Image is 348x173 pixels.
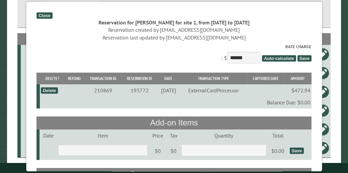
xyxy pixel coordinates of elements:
div: 59 [23,88,38,95]
td: Total [267,129,289,142]
th: Date [157,73,180,84]
div: Reservation last updated by [EMAIL_ADDRESS][DOMAIN_NAME] [37,34,311,41]
th: Add-on Items [37,116,311,129]
td: [DATE] [157,84,180,96]
th: Site [21,33,39,45]
td: 210869 [84,84,122,96]
th: Reservation ID [122,73,157,84]
div: Reservation for [PERSON_NAME] for site 1, from [DATE] to [DATE] [37,19,311,26]
th: Delete? [40,73,65,84]
div: 50 [23,51,38,58]
td: $0 [149,142,167,160]
td: $0 [166,142,180,160]
label: Rate Charge [37,44,311,50]
span: Save [297,55,311,62]
td: Item [57,129,149,142]
td: Balance Due: $0.00 [40,96,311,108]
td: ExternalCardProcessor [180,84,248,96]
td: 193772 [122,84,157,96]
th: Transaction Type [180,73,248,84]
th: Refund [65,73,84,84]
div: Close [37,12,52,19]
span: Auto-calculate [262,55,296,62]
th: Transaction ID [84,73,122,84]
div: 23 [23,126,38,133]
td: Price [149,129,167,142]
div: 1 [23,107,38,114]
div: 13 [23,70,38,76]
th: Amount [284,73,311,84]
td: Quantity [181,129,267,142]
div: Delete [41,87,58,94]
td: $0.00 [267,142,289,160]
div: : $ [37,44,311,65]
td: $472.94 [284,84,311,96]
div: Reservation created by [EMAIL_ADDRESS][DOMAIN_NAME] [37,26,311,33]
td: Tax [166,129,180,142]
div: Save [290,148,304,154]
td: Date [40,129,57,142]
div: 63 [23,145,38,151]
th: Captured Date [248,73,284,84]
